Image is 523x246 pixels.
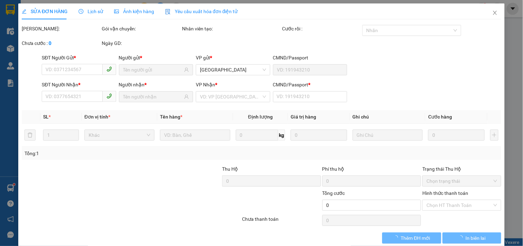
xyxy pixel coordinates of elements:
span: phone [107,66,112,72]
div: CMND/Passport [273,54,347,61]
input: VD: Bàn, Ghế [160,130,230,141]
div: SĐT Người Nhận [42,81,116,88]
span: In biên lai [466,234,486,242]
input: 0 [428,130,485,141]
div: VP gửi [196,54,270,61]
span: kg [278,130,285,141]
div: Phí thu hộ [322,165,421,176]
div: Người gửi [119,54,193,61]
span: SỬA ĐƠN HÀNG [22,9,68,14]
button: Close [485,3,505,23]
label: Hình thức thanh toán [422,190,468,196]
input: Ghi Chú [353,130,423,141]
span: user [184,94,189,99]
span: Định lượng [248,114,273,120]
div: Nhân viên tạo: [182,25,281,32]
span: Đơn vị tính [84,114,110,120]
input: Tên người nhận [123,93,183,101]
input: VD: 191943210 [273,64,347,75]
span: Thu Hộ [222,166,238,172]
span: loading [393,235,401,240]
button: plus [490,130,499,141]
input: 0 [291,130,347,141]
span: Tổng cước [322,190,345,196]
div: Ngày GD: [102,39,181,47]
span: Yêu cầu xuất hóa đơn điện tử [165,9,238,14]
span: picture [114,9,119,14]
span: Tên hàng [160,114,182,120]
div: SĐT Người Gửi [42,54,116,61]
span: close [492,10,498,16]
span: SL [43,114,49,120]
img: icon [165,9,171,15]
div: Chưa cước : [22,39,100,47]
div: Tổng: 1 [24,150,202,157]
span: phone [107,93,112,99]
span: loading [458,235,466,240]
b: 0 [49,40,51,46]
button: delete [24,130,36,141]
span: edit [22,9,27,14]
input: Tên người gửi [123,66,183,74]
button: In biên lai [443,233,501,244]
span: Cước hàng [428,114,452,120]
div: Người nhận [119,81,193,88]
button: Thêm ĐH mới [382,233,441,244]
span: Giá trị hàng [291,114,316,120]
span: clock-circle [79,9,83,14]
span: Lịch sử [79,9,103,14]
span: user [184,67,189,72]
div: Chưa thanh toán [241,215,321,227]
span: Thêm ĐH mới [401,234,430,242]
div: Cước rồi : [282,25,361,32]
span: Tuy Hòa [200,65,266,75]
span: VP Nhận [196,82,215,87]
span: Khác [89,130,150,140]
div: [PERSON_NAME]: [22,25,100,32]
th: Ghi chú [350,110,425,124]
div: CMND/Passport [273,81,347,88]
div: Gói vận chuyển: [102,25,181,32]
span: Ảnh kiện hàng [114,9,154,14]
div: Trạng thái Thu Hộ [422,165,501,173]
span: Chọn trạng thái [426,176,497,186]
